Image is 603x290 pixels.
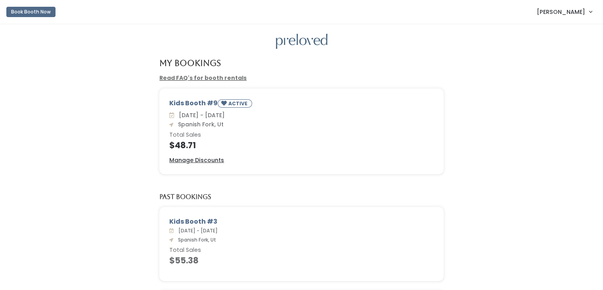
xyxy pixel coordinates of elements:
h4: $48.71 [169,141,434,150]
img: preloved logo [276,34,327,49]
span: [DATE] - [DATE] [176,111,225,119]
div: Kids Booth #9 [169,99,434,111]
h6: Total Sales [169,132,434,138]
span: Spanish Fork, Ut [175,236,216,243]
button: Book Booth Now [6,7,56,17]
a: [PERSON_NAME] [529,3,600,20]
a: Read FAQ's for booth rentals [159,74,247,82]
h5: Past Bookings [159,193,211,201]
div: Kids Booth #3 [169,217,434,226]
a: Manage Discounts [169,156,224,164]
small: ACTIVE [228,100,249,107]
a: Book Booth Now [6,3,56,21]
span: Spanish Fork, Ut [175,120,224,128]
h6: Total Sales [169,247,434,253]
h4: My Bookings [159,58,221,68]
h4: $55.38 [169,256,434,265]
span: [PERSON_NAME] [537,8,585,16]
span: [DATE] - [DATE] [175,227,218,234]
